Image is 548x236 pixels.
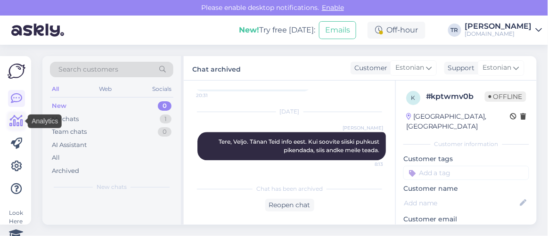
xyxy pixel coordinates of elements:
[150,83,173,95] div: Socials
[239,24,315,36] div: Try free [DATE]:
[465,30,532,38] div: [DOMAIN_NAME]
[265,199,314,212] div: Reopen chat
[395,63,424,73] span: Estonian
[343,124,383,131] span: [PERSON_NAME]
[465,23,542,38] a: [PERSON_NAME][DOMAIN_NAME]
[319,21,356,39] button: Emails
[485,91,526,102] span: Offline
[406,112,510,131] div: [GEOGRAPHIC_DATA], [GEOGRAPHIC_DATA]
[58,65,118,74] span: Search customers
[196,92,231,99] span: 20:31
[28,114,62,128] div: Analytics
[465,23,532,30] div: [PERSON_NAME]
[403,140,529,148] div: Customer information
[319,3,347,12] span: Enable
[52,114,79,124] div: My chats
[403,166,529,180] input: Add a tag
[411,94,416,101] span: k
[8,64,25,79] img: Askly Logo
[448,24,461,37] div: TR
[160,114,172,124] div: 1
[52,166,79,176] div: Archived
[426,91,485,102] div: # kptwmv0b
[158,101,172,111] div: 0
[239,25,259,34] b: New!
[158,127,172,137] div: 0
[52,140,87,150] div: AI Assistant
[219,138,381,154] span: Tere, Veljo. Tänan Teid info eest. Kui soovite siiski puhkust pikendada, siis andke meile teada.
[351,63,387,73] div: Customer
[193,107,386,116] div: [DATE]
[404,198,518,208] input: Add name
[52,101,66,111] div: New
[403,184,529,194] p: Customer name
[52,127,87,137] div: Team chats
[192,62,241,74] label: Chat archived
[348,161,383,168] span: 8:13
[52,153,60,163] div: All
[50,83,61,95] div: All
[444,63,475,73] div: Support
[403,214,529,224] p: Customer email
[403,154,529,164] p: Customer tags
[98,83,114,95] div: Web
[483,63,512,73] span: Estonian
[256,185,323,193] span: Chat has been archived
[368,22,425,39] div: Off-hour
[97,183,127,191] span: New chats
